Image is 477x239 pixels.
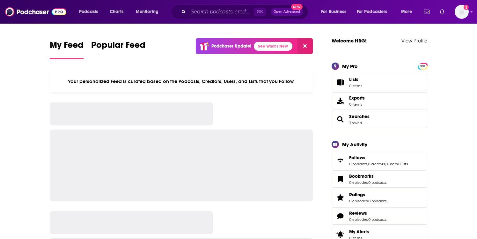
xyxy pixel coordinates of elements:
a: Lists [332,74,427,91]
a: Bookmarks [334,175,347,183]
span: For Podcasters [357,7,387,16]
span: , [368,180,368,185]
a: Reviews [334,212,347,220]
button: open menu [397,7,420,17]
span: Ratings [332,189,427,206]
div: Search podcasts, credits, & more... [177,4,314,19]
button: open menu [75,7,106,17]
span: New [291,4,303,10]
a: 0 creators [368,162,385,166]
a: Charts [106,7,127,17]
span: 0 items [349,84,362,88]
a: Show notifications dropdown [437,6,447,17]
span: Bookmarks [332,170,427,188]
img: Podchaser - Follow, Share and Rate Podcasts [5,6,66,18]
button: Show profile menu [455,5,469,19]
span: Logged in as hbgcommunications [455,5,469,19]
span: Ratings [349,192,365,198]
div: Your personalized Feed is curated based on the Podcasts, Creators, Users, and Lists that you Follow. [50,71,313,92]
button: open menu [317,7,354,17]
a: See What's New [254,42,292,51]
span: Lists [349,77,358,82]
a: View Profile [401,38,427,44]
span: Exports [334,96,347,105]
svg: Add a profile image [464,5,469,10]
span: Charts [110,7,123,16]
span: Bookmarks [349,173,374,179]
span: Popular Feed [91,40,145,54]
span: Searches [332,111,427,128]
span: Lists [334,78,347,87]
a: Welcome HBG! [332,38,367,44]
a: Reviews [349,210,386,216]
input: Search podcasts, credits, & more... [188,7,254,17]
a: Exports [332,92,427,109]
span: My Alerts [334,230,347,239]
span: My Alerts [349,229,369,235]
span: Lists [349,77,362,82]
div: My Activity [342,141,367,147]
span: Podcasts [79,7,98,16]
a: Ratings [349,192,386,198]
span: Reviews [332,207,427,225]
a: Follows [349,155,408,161]
div: My Pro [342,63,358,69]
span: , [398,162,398,166]
span: ⌘ K [254,8,266,16]
span: , [367,162,368,166]
a: 0 podcasts [368,217,386,222]
a: 0 episodes [349,217,368,222]
a: My Feed [50,40,84,59]
span: , [368,217,368,222]
span: My Feed [50,40,84,54]
a: Show notifications dropdown [421,6,432,17]
span: Exports [349,95,365,101]
a: 0 lists [398,162,408,166]
a: PRO [419,63,426,68]
span: Follows [332,152,427,169]
span: Open Advanced [274,10,300,13]
button: open menu [131,7,167,17]
button: Open AdvancedNew [271,8,303,16]
a: 0 episodes [349,199,368,203]
button: open menu [353,7,397,17]
span: Monitoring [136,7,158,16]
a: 3 saved [349,121,362,125]
span: PRO [419,64,426,69]
a: 0 podcasts [368,180,386,185]
a: 0 podcasts [368,199,386,203]
span: , [368,199,368,203]
a: Searches [349,114,370,119]
span: More [401,7,412,16]
span: 0 items [349,102,365,107]
a: 0 episodes [349,180,368,185]
a: 0 users [385,162,398,166]
span: For Business [321,7,346,16]
a: Popular Feed [91,40,145,59]
span: Follows [349,155,365,161]
a: Bookmarks [349,173,386,179]
a: Follows [334,156,347,165]
a: Searches [334,115,347,124]
a: 0 podcasts [349,162,367,166]
span: Reviews [349,210,367,216]
p: Podchaser Update! [211,43,251,49]
img: User Profile [455,5,469,19]
a: Ratings [334,193,347,202]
